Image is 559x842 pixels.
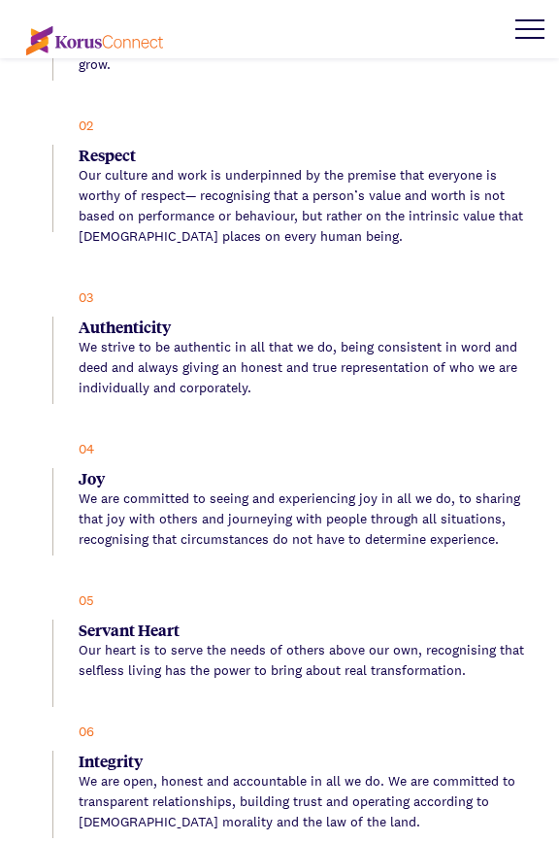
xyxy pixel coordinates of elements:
[79,722,533,742] div: 06
[79,488,533,550] p: We are committed to seeing and experiencing joy in all we do, to sharing that joy with others and...
[26,26,163,55] img: korus-connect%2Fc5177985-88d5-491d-9cd7-4a1febad1357_logo.svg
[79,439,533,459] div: 04
[79,640,533,681] p: Our heart is to serve the needs of others above our own, recognising that selfless living has the...
[79,145,533,165] div: Respect
[79,751,533,771] div: Integrity
[79,337,533,398] p: We strive to be authentic in all that we do, being consistent in word and deed and always giving ...
[79,468,533,488] div: Joy
[79,165,533,247] p: Our culture and work is underpinned by the premise that everyone is worthy of respect— recognisin...
[79,590,533,611] div: 05
[79,116,533,136] div: 02
[79,317,533,337] div: Authenticity
[79,287,533,308] div: 03
[79,771,533,832] p: We are open, honest and accountable in all we do. We are committed to transparent relationships, ...
[79,620,533,640] div: Servant Heart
